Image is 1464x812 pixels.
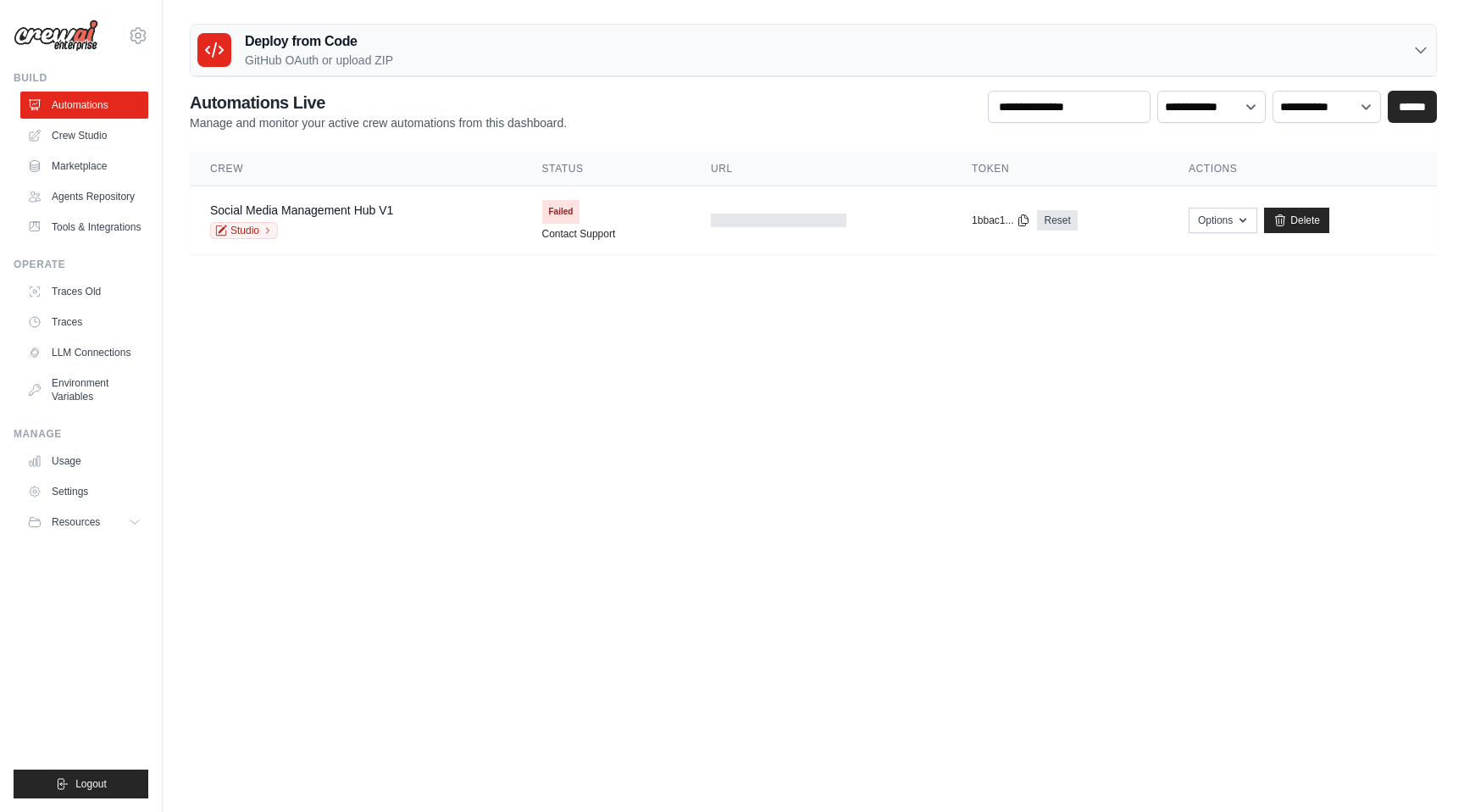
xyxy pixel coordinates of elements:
[14,71,148,85] div: Build
[1189,208,1257,233] button: Options
[690,152,951,186] th: URL
[245,52,393,69] p: GitHub OAuth or upload ZIP
[20,448,148,475] a: Usage
[20,122,148,149] a: Crew Studio
[20,183,148,210] a: Agents Repository
[20,339,148,366] a: LLM Connections
[20,278,148,305] a: Traces Old
[210,222,278,239] a: Studio
[52,515,100,529] span: Resources
[14,770,148,798] button: Logout
[522,152,691,186] th: Status
[20,478,148,505] a: Settings
[14,427,148,441] div: Manage
[20,309,148,336] a: Traces
[190,91,567,114] h2: Automations Live
[245,31,393,52] h3: Deploy from Code
[20,153,148,180] a: Marketplace
[190,152,522,186] th: Crew
[1264,208,1329,233] a: Delete
[20,92,148,119] a: Automations
[14,19,98,52] img: Logo
[972,214,1030,227] button: 1bbac1...
[14,258,148,271] div: Operate
[20,214,148,241] a: Tools & Integrations
[1037,210,1077,231] a: Reset
[75,777,107,791] span: Logout
[20,370,148,410] a: Environment Variables
[20,509,148,536] button: Resources
[542,227,616,241] a: Contact Support
[210,203,393,217] a: Social Media Management Hub V1
[1168,152,1437,186] th: Actions
[190,114,567,131] p: Manage and monitor your active crew automations from this dashboard.
[951,152,1168,186] th: Token
[542,200,580,224] span: Failed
